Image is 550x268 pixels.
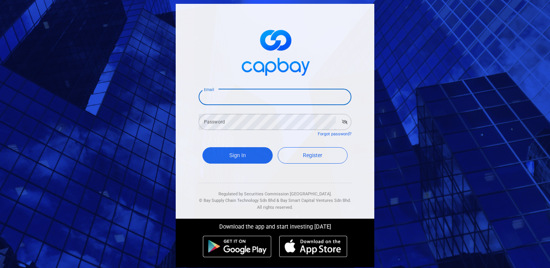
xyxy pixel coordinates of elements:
img: logo [237,23,313,80]
a: Forgot password? [318,132,351,136]
label: Email [204,87,214,93]
img: ios [279,236,347,258]
div: Regulated by Securities Commission [GEOGRAPHIC_DATA]. & All rights reserved. [199,183,351,211]
img: android [203,236,272,258]
div: Download the app and start investing [DATE] [170,219,380,232]
span: © Bay Supply Chain Technology Sdn Bhd [199,198,275,203]
span: Bay Smart Capital Ventures Sdn Bhd. [280,198,351,203]
span: Register [303,152,322,158]
a: Register [278,147,348,164]
button: Sign In [202,147,273,164]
